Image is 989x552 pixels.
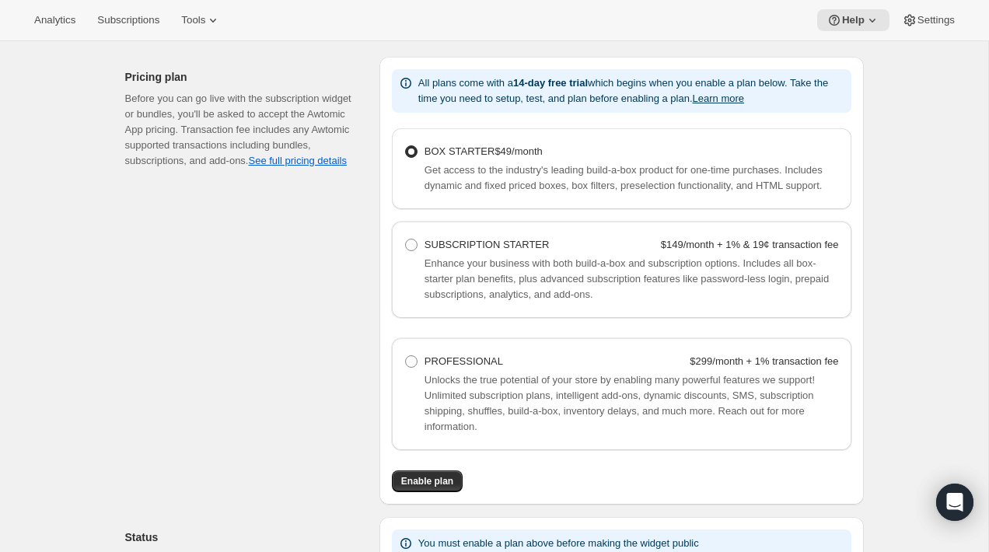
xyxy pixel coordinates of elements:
[513,77,588,89] b: 14-day free trial
[842,14,865,26] span: Help
[125,91,355,169] div: Before you can go live with the subscription widget or bundles, you'll be asked to accept the Awt...
[34,14,75,26] span: Analytics
[88,9,169,31] button: Subscriptions
[693,93,744,104] button: Learn more
[97,14,159,26] span: Subscriptions
[494,145,542,157] strong: $49/month
[917,14,955,26] span: Settings
[401,475,453,487] span: Enable plan
[418,536,699,551] p: You must enable a plan above before making the widget public
[425,145,495,157] span: BOX STARTER
[425,239,550,250] span: SUBSCRIPTION STARTER
[172,9,230,31] button: Tools
[893,9,964,31] button: Settings
[25,9,85,31] button: Analytics
[425,164,823,191] span: Get access to the industry's leading build-a-box product for one-time purchases. Includes dynamic...
[661,239,839,250] strong: $149/month + 1% & 19¢ transaction fee
[425,257,829,300] span: Enhance your business with both build-a-box and subscription options. Includes all box-starter pl...
[392,470,463,492] button: Enable plan
[690,355,838,367] strong: $299/month + 1% transaction fee
[425,374,815,432] span: Unlocks the true potential of your store by enabling many powerful features we support! Unlimited...
[425,355,503,367] span: PROFESSIONAL
[936,484,973,521] div: Open Intercom Messenger
[418,75,845,107] p: All plans come with a which begins when you enable a plan below. Take the time you need to setup,...
[181,14,205,26] span: Tools
[125,529,355,545] h2: Status
[125,69,355,85] h2: Pricing plan
[248,155,346,166] a: See full pricing details
[817,9,889,31] button: Help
